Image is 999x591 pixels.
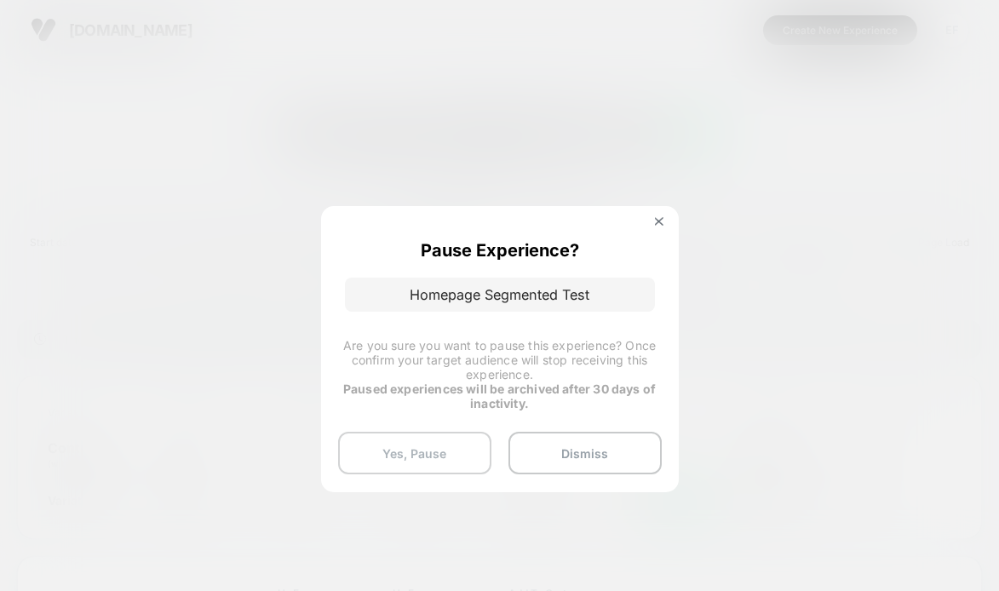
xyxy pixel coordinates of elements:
button: Yes, Pause [338,432,491,474]
button: Dismiss [508,432,662,474]
img: close [655,217,663,226]
span: Are you sure you want to pause this experience? Once confirm your target audience will stop recei... [343,338,656,382]
p: Homepage Segmented Test [345,278,655,312]
p: Pause Experience? [421,240,579,261]
strong: Paused experiences will be archived after 30 days of inactivity. [343,382,656,410]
